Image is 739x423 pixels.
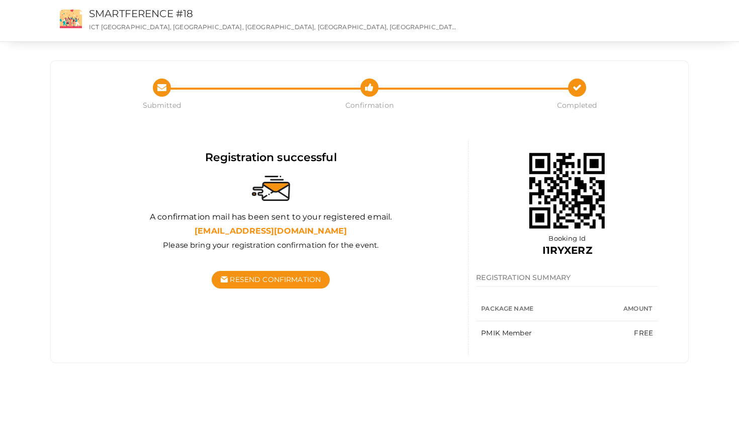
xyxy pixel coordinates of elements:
[542,244,592,256] b: I1RYXERZ
[195,226,347,236] b: [EMAIL_ADDRESS][DOMAIN_NAME]
[230,275,321,284] span: Resend Confirmation
[634,329,653,337] span: FREE
[266,100,474,110] span: Confirmation
[89,23,458,31] p: ICT [GEOGRAPHIC_DATA], [GEOGRAPHIC_DATA], [GEOGRAPHIC_DATA], [GEOGRAPHIC_DATA], [GEOGRAPHIC_DATA]...
[212,271,330,289] button: Resend Confirmation
[517,140,617,241] img: 68e785d346e0fb00016de883
[58,100,266,110] span: Submitted
[476,321,603,345] td: PMIK Member
[252,176,290,201] img: sent-email.svg
[89,8,193,20] a: SMARTFERENCE #18
[473,100,681,110] span: Completed
[603,297,658,321] th: Amount
[476,297,603,321] th: Package Name
[150,211,392,223] label: A confirmation mail has been sent to your registered email.
[163,240,379,250] label: Please bring your registration confirmation for the event.
[476,273,571,282] span: REGISTRATION SUMMARY
[548,234,585,242] span: Booking Id
[60,10,82,28] img: event2.png
[81,150,460,165] div: Registration successful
